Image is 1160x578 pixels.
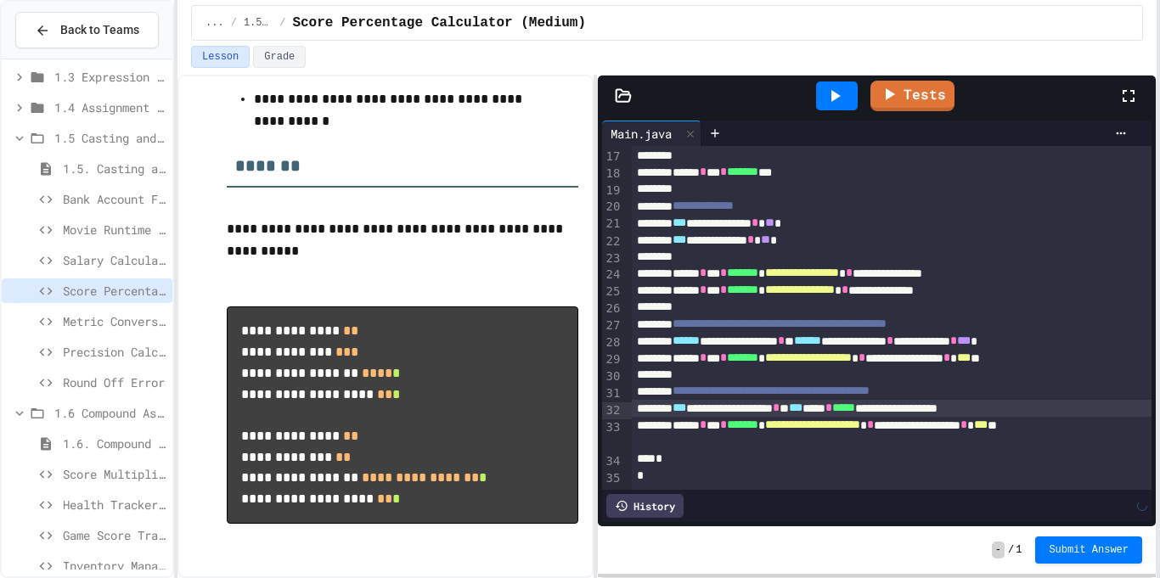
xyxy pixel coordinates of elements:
span: Salary Calculator Fixer (Medium) [63,251,166,269]
span: / [279,16,285,30]
div: 19 [602,182,623,199]
span: 1.4 Assignment and Input [54,98,166,116]
div: 35 [602,470,623,487]
button: Grade [253,46,306,68]
div: 31 [602,385,623,402]
div: 28 [602,334,623,351]
span: 1.3 Expression and Output [54,68,166,86]
span: Score Multiplier Debug [63,465,166,483]
div: 34 [602,453,623,470]
div: 32 [602,402,623,419]
button: Submit Answer [1035,536,1142,564]
span: Game Score Tracker [63,526,166,544]
span: Back to Teams [60,21,139,39]
div: Main.java [602,125,680,143]
div: 27 [602,317,623,334]
div: 22 [602,233,623,250]
span: Bank Account Fixer (Easy) [63,190,166,208]
div: 24 [602,267,623,283]
div: 17 [602,149,623,166]
span: 1.5. Casting and Ranges of Values [63,160,166,177]
div: 23 [602,250,623,267]
span: Precision Calculator System (Hard) [63,343,166,361]
span: Round Off Error [63,373,166,391]
span: / [231,16,237,30]
span: Submit Answer [1049,543,1129,557]
span: 1.6 Compound Assignment Operators [54,404,166,422]
div: History [606,494,684,518]
span: / [1008,543,1014,557]
span: Health Tracker Update [63,496,166,513]
button: Lesson [191,46,250,68]
span: ... [206,16,224,30]
span: 1.6. Compound Assignment Operators [63,435,166,452]
span: 1.5 Casting and Range of Values [54,129,166,147]
div: 26 [602,300,623,317]
span: Score Percentage Calculator (Medium) [63,282,166,300]
div: 33 [602,419,623,453]
span: Movie Runtime Calculator (Easy) [63,221,166,238]
div: 20 [602,199,623,216]
span: 1.5 Casting and Range of Values [244,16,273,30]
div: 30 [602,368,623,385]
div: 29 [602,351,623,368]
span: Metric Conversion Debugger (Hard) [63,312,166,330]
div: 18 [602,166,623,182]
span: - [992,542,1005,558]
span: Score Percentage Calculator (Medium) [292,13,586,33]
span: Inventory Management System [63,557,166,575]
button: Back to Teams [15,12,159,48]
div: Main.java [602,121,701,146]
div: 25 [602,283,623,300]
a: Tests [870,81,954,111]
div: 21 [602,216,623,233]
span: 1 [1016,543,1022,557]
